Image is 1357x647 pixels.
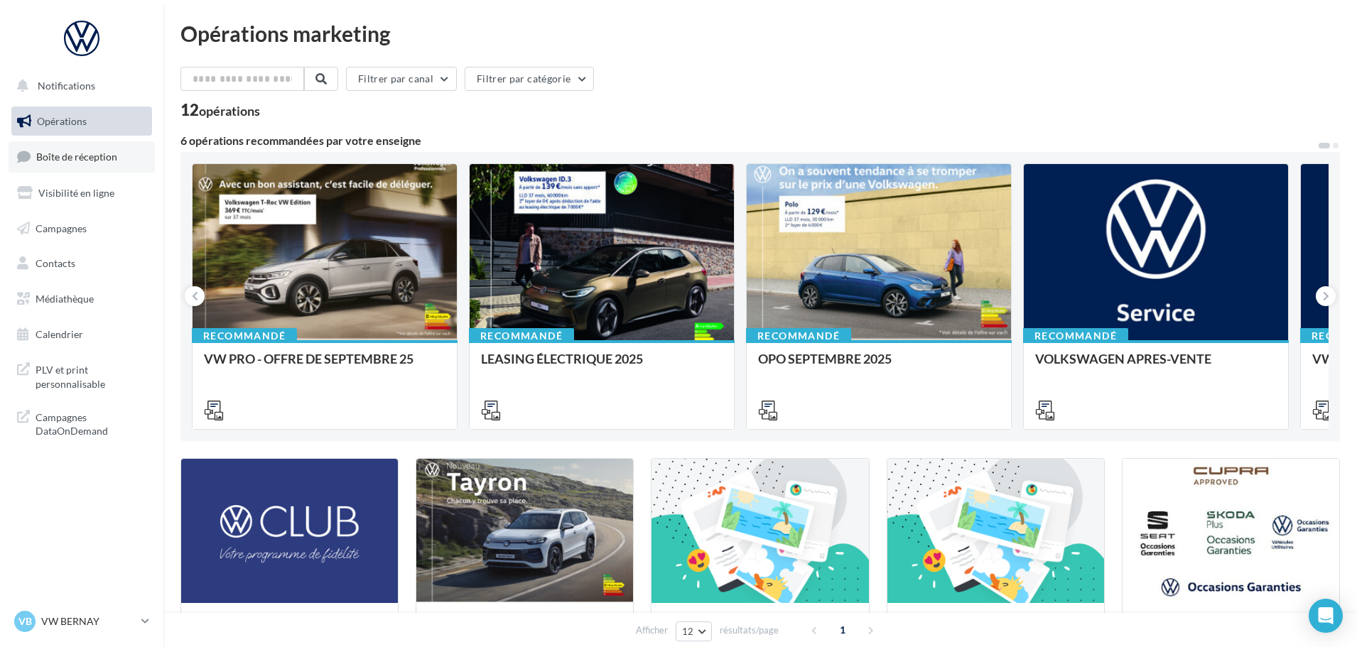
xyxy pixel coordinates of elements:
a: Opérations [9,107,155,136]
a: Boîte de réception [9,141,155,172]
span: 1 [831,619,854,641]
button: 12 [676,621,712,641]
span: Boîte de réception [36,151,117,163]
div: opérations [199,104,260,117]
button: Notifications [9,71,149,101]
div: Recommandé [192,328,297,344]
div: 6 opérations recommandées par votre enseigne [180,135,1317,146]
div: Recommandé [1023,328,1128,344]
a: Campagnes DataOnDemand [9,402,155,444]
div: Open Intercom Messenger [1309,599,1343,633]
span: Campagnes [36,222,87,234]
span: Visibilité en ligne [38,187,114,199]
span: Opérations [37,115,87,127]
a: Visibilité en ligne [9,178,155,208]
div: Opérations marketing [180,23,1340,44]
div: Recommandé [469,328,574,344]
div: LEASING ÉLECTRIQUE 2025 [481,352,723,380]
a: PLV et print personnalisable [9,354,155,396]
a: Médiathèque [9,284,155,314]
a: Calendrier [9,320,155,349]
a: Contacts [9,249,155,278]
span: VB [18,614,32,629]
span: Campagnes DataOnDemand [36,408,146,438]
a: Campagnes [9,214,155,244]
button: Filtrer par catégorie [465,67,594,91]
div: Recommandé [746,328,851,344]
span: Afficher [636,624,668,637]
span: Médiathèque [36,293,94,305]
span: résultats/page [720,624,779,637]
div: OPO SEPTEMBRE 2025 [758,352,1000,380]
span: Contacts [36,257,75,269]
div: 12 [180,102,260,118]
span: 12 [682,626,694,637]
div: VOLKSWAGEN APRES-VENTE [1035,352,1277,380]
span: PLV et print personnalisable [36,360,146,391]
a: VB VW BERNAY [11,608,152,635]
span: Calendrier [36,328,83,340]
div: VW PRO - OFFRE DE SEPTEMBRE 25 [204,352,445,380]
button: Filtrer par canal [346,67,457,91]
p: VW BERNAY [41,614,136,629]
span: Notifications [38,80,95,92]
